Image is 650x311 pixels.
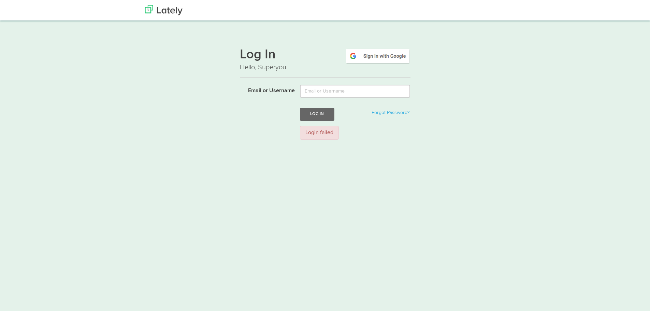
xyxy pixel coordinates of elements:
[240,62,410,72] p: Hello, Superyou.
[145,5,183,15] img: Lately
[240,48,410,62] h1: Log In
[300,108,334,121] button: Log In
[300,85,410,98] input: Email or Username
[372,110,409,115] a: Forgot Password?
[300,126,339,140] div: Login failed
[345,48,410,64] img: google-signin.png
[235,85,295,95] label: Email or Username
